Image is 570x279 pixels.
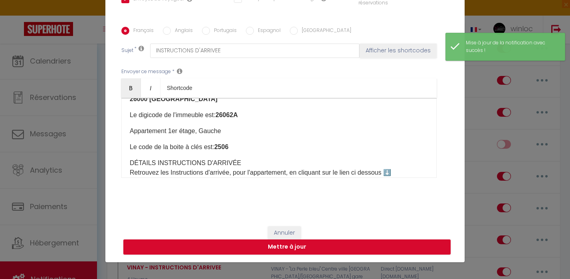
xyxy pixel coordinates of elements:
a: Italic [141,78,160,98]
label: Espagnol [254,27,281,36]
strong: [STREET_ADDRESS] 26000 [GEOGRAPHIC_DATA] [130,86,218,102]
p: ​Le digicode de l'immeuble est: [130,110,428,120]
strong: 2506 [214,143,229,150]
strong: 26062A [216,112,238,118]
label: Anglais [171,27,193,36]
label: [GEOGRAPHIC_DATA] [298,27,351,36]
p: DÉTAILS INSTRUCTIONS D'ARRIVÉE Retrouvez les Instructions d'arrivée, pour l'appartement, en cliqu... [130,158,428,177]
p: Le code de la boite à clés est: [130,142,428,152]
button: Mettre à jour [123,239,451,255]
p: Appartement 1er étage, Gauche [130,126,428,136]
label: Français [129,27,154,36]
button: Afficher les shortcodes [360,44,437,58]
i: Message [177,68,182,74]
label: Sujet [121,47,133,55]
a: Shortcode [160,78,199,98]
a: Bold [121,78,141,98]
div: Mise à jour de la notification avec succès ! [466,39,557,54]
button: Annuler [268,226,301,240]
i: Subject [139,45,144,52]
label: Portugais [210,27,237,36]
label: Envoyer ce message [121,68,171,76]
